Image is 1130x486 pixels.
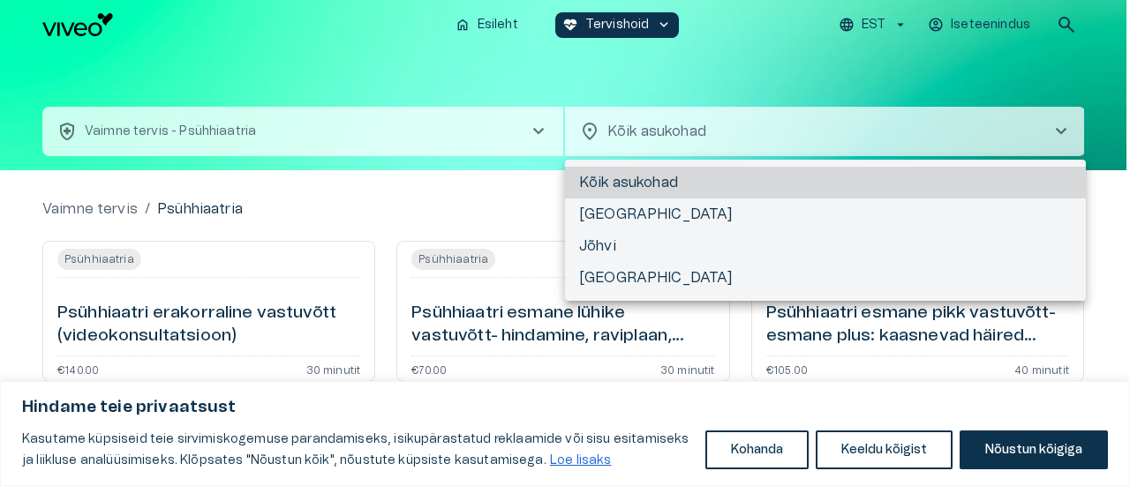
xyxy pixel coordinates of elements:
button: Kohanda [705,430,809,469]
a: Loe lisaks [549,453,613,467]
li: Jõhvi [565,230,1086,262]
p: Kasutame küpsiseid teie sirvimiskogemuse parandamiseks, isikupärastatud reklaamide või sisu esita... [22,429,692,471]
button: Keeldu kõigist [816,430,953,469]
button: Nõustun kõigiga [960,430,1108,469]
span: Help [90,14,117,28]
li: Kõik asukohad [565,167,1086,198]
li: [GEOGRAPHIC_DATA] [565,262,1086,294]
p: Hindame teie privaatsust [22,397,1108,418]
li: [GEOGRAPHIC_DATA] [565,198,1086,230]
